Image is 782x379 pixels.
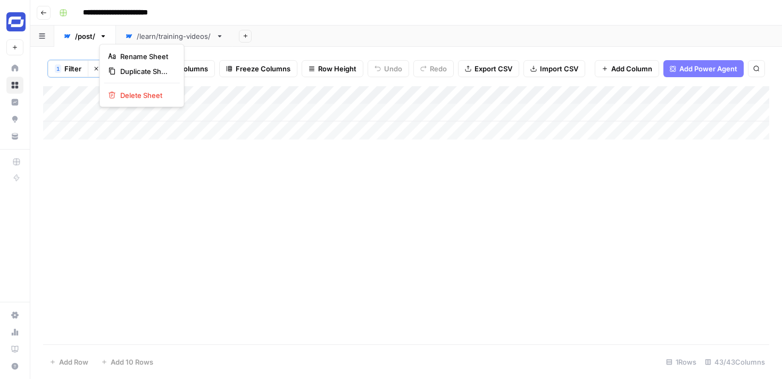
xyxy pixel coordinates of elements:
span: Delete Sheet [120,90,171,101]
div: /post/ [75,31,95,42]
span: Duplicate Sheet [120,66,171,77]
span: Undo [384,63,402,74]
button: Add 10 Rows [95,353,160,370]
button: Help + Support [6,358,23,375]
button: Add Column [595,60,659,77]
span: Add Power Agent [679,63,737,74]
span: Freeze Columns [236,63,290,74]
span: Export CSV [475,63,512,74]
span: Import CSV [540,63,578,74]
a: Opportunities [6,111,23,128]
span: 1 [56,64,60,73]
span: Add Column [611,63,652,74]
div: 1 Rows [662,353,701,370]
a: /post/ [54,26,116,47]
div: /learn/training-videos/ [137,31,212,42]
button: Redo [413,60,454,77]
span: Filter [64,63,81,74]
a: Usage [6,324,23,341]
span: Redo [430,63,447,74]
button: Workspace: Synthesia [6,9,23,35]
button: Add Row [43,353,95,370]
button: Freeze Columns [219,60,297,77]
button: Import CSV [523,60,585,77]
button: Export CSV [458,60,519,77]
a: Home [6,60,23,77]
button: Row Height [302,60,363,77]
span: 43 Columns [168,63,208,74]
img: Synthesia Logo [6,12,26,31]
div: 43/43 Columns [701,353,769,370]
span: Add Row [59,357,88,367]
a: Your Data [6,128,23,145]
a: /learn/training-videos/ [116,26,232,47]
span: Row Height [318,63,356,74]
span: Rename Sheet [120,51,171,62]
div: 1 [55,64,61,73]
button: Add Power Agent [663,60,744,77]
a: Settings [6,307,23,324]
a: Learning Hub [6,341,23,358]
button: 1Filter [48,60,88,77]
a: Insights [6,94,23,111]
span: Add 10 Rows [111,357,153,367]
a: Browse [6,77,23,94]
button: Undo [368,60,409,77]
